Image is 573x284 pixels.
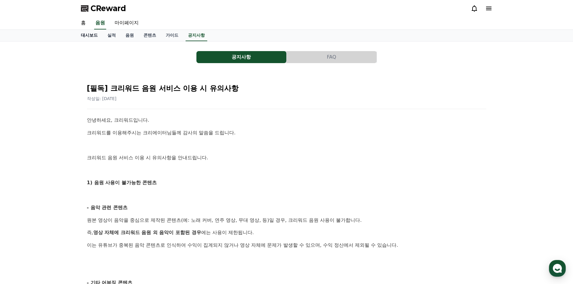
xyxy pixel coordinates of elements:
[139,30,161,41] a: 콘텐츠
[103,30,121,41] a: 실적
[78,191,116,206] a: 설정
[186,30,207,41] a: 공지사항
[81,4,126,13] a: CReward
[2,191,40,206] a: 홈
[87,116,486,124] p: 안녕하세요, 크리워드입니다.
[87,96,117,101] span: 작성일: [DATE]
[19,200,23,204] span: 홈
[110,17,143,29] a: 마이페이지
[87,205,128,210] strong: - 음악 관련 콘텐츠
[87,229,486,237] p: 즉, 에는 사용이 제한됩니다.
[76,30,103,41] a: 대시보드
[93,230,201,235] strong: 영상 자체에 크리워드 음원 외 음악이 포함된 경우
[87,154,486,162] p: 크리워드 음원 서비스 이용 시 유의사항을 안내드립니다.
[287,51,377,63] button: FAQ
[55,200,62,205] span: 대화
[87,180,157,185] strong: 1) 음원 사용이 불가능한 콘텐츠
[196,51,286,63] button: 공지사항
[196,51,287,63] a: 공지사항
[87,216,486,224] p: 원본 영상이 음악을 중심으로 제작된 콘텐츠(예: 노래 커버, 연주 영상, 무대 영상, 등)일 경우, 크리워드 음원 사용이 불가합니다.
[76,17,91,29] a: 홈
[94,17,106,29] a: 음원
[161,30,183,41] a: 가이드
[91,4,126,13] span: CReward
[93,200,100,204] span: 설정
[40,191,78,206] a: 대화
[87,84,486,93] h2: [필독] 크리워드 음원 서비스 이용 시 유의사항
[87,129,486,137] p: 크리워드를 이용해주시는 크리에이터님들께 감사의 말씀을 드립니다.
[87,241,486,249] p: 이는 유튜브가 중복된 음악 콘텐츠로 인식하여 수익이 집계되지 않거나 영상 자체에 문제가 발생할 수 있으며, 수익 정산에서 제외될 수 있습니다.
[121,30,139,41] a: 음원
